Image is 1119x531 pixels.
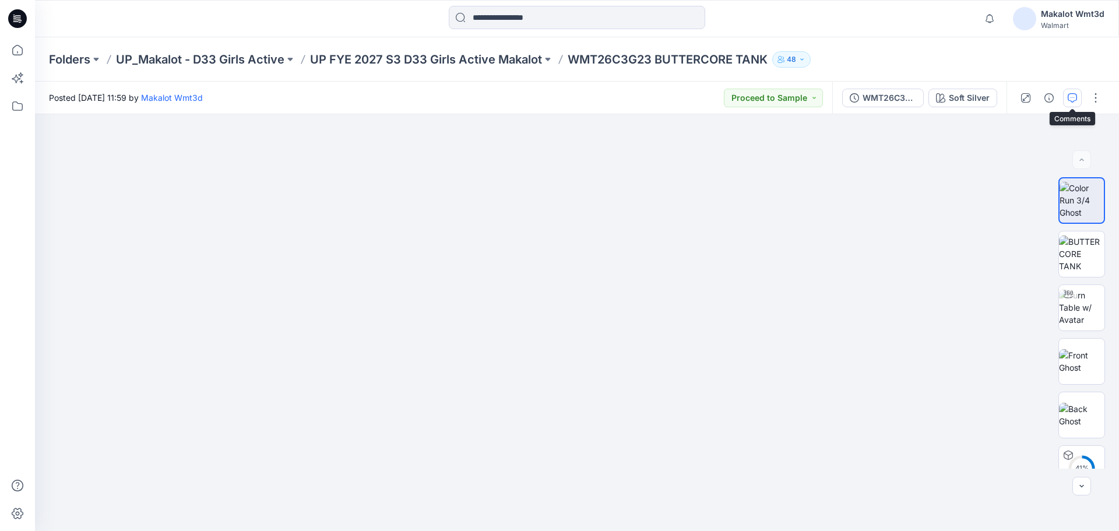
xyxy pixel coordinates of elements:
[1059,403,1104,427] img: Back Ghost
[49,51,90,68] a: Folders
[568,51,768,68] p: WMT26C3G23 BUTTERCORE TANK
[141,93,203,103] a: Makalot Wmt3d
[1013,7,1036,30] img: avatar
[1041,21,1104,30] div: Walmart
[787,53,796,66] p: 48
[863,92,916,104] div: WMT26C3G23_ADM_BUTTERCORE TANK
[842,89,924,107] button: WMT26C3G23_ADM_BUTTERCORE TANK
[1059,289,1104,326] img: Turn Table w/ Avatar
[1041,7,1104,21] div: Makalot Wmt3d
[1059,349,1104,374] img: Front Ghost
[1060,182,1104,219] img: Color Run 3/4 Ghost
[772,51,811,68] button: 48
[1068,463,1096,473] div: 41 %
[949,92,990,104] div: Soft Silver
[928,89,997,107] button: Soft Silver
[1059,235,1104,272] img: BUTTERCORE TANK
[49,92,203,104] span: Posted [DATE] 11:59 by
[310,51,542,68] a: UP FYE 2027 S3 D33 Girls Active Makalot
[1040,89,1058,107] button: Details
[116,51,284,68] a: UP_Makalot - D33 Girls Active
